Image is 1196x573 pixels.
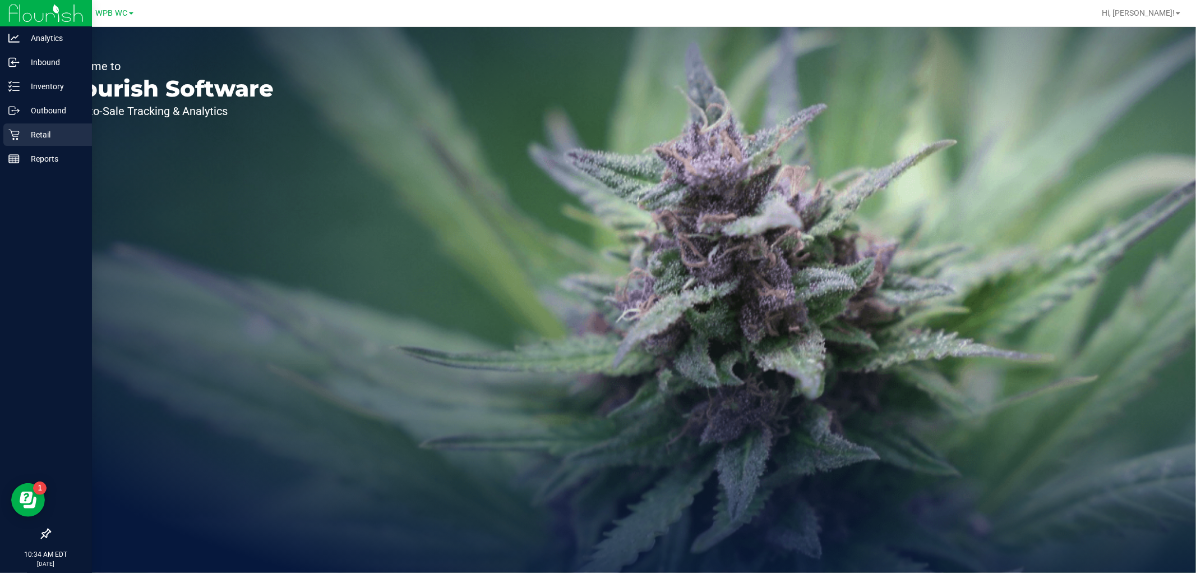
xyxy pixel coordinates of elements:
[61,106,274,117] p: Seed-to-Sale Tracking & Analytics
[20,31,87,45] p: Analytics
[20,104,87,117] p: Outbound
[33,482,47,495] iframe: Resource center unread badge
[8,105,20,116] inline-svg: Outbound
[8,81,20,92] inline-svg: Inventory
[5,560,87,568] p: [DATE]
[8,57,20,68] inline-svg: Inbound
[20,152,87,166] p: Reports
[61,77,274,100] p: Flourish Software
[8,153,20,164] inline-svg: Reports
[5,549,87,560] p: 10:34 AM EDT
[1102,8,1175,17] span: Hi, [PERSON_NAME]!
[11,483,45,517] iframe: Resource center
[20,56,87,69] p: Inbound
[96,8,128,18] span: WPB WC
[20,80,87,93] p: Inventory
[8,129,20,140] inline-svg: Retail
[8,33,20,44] inline-svg: Analytics
[20,128,87,141] p: Retail
[61,61,274,72] p: Welcome to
